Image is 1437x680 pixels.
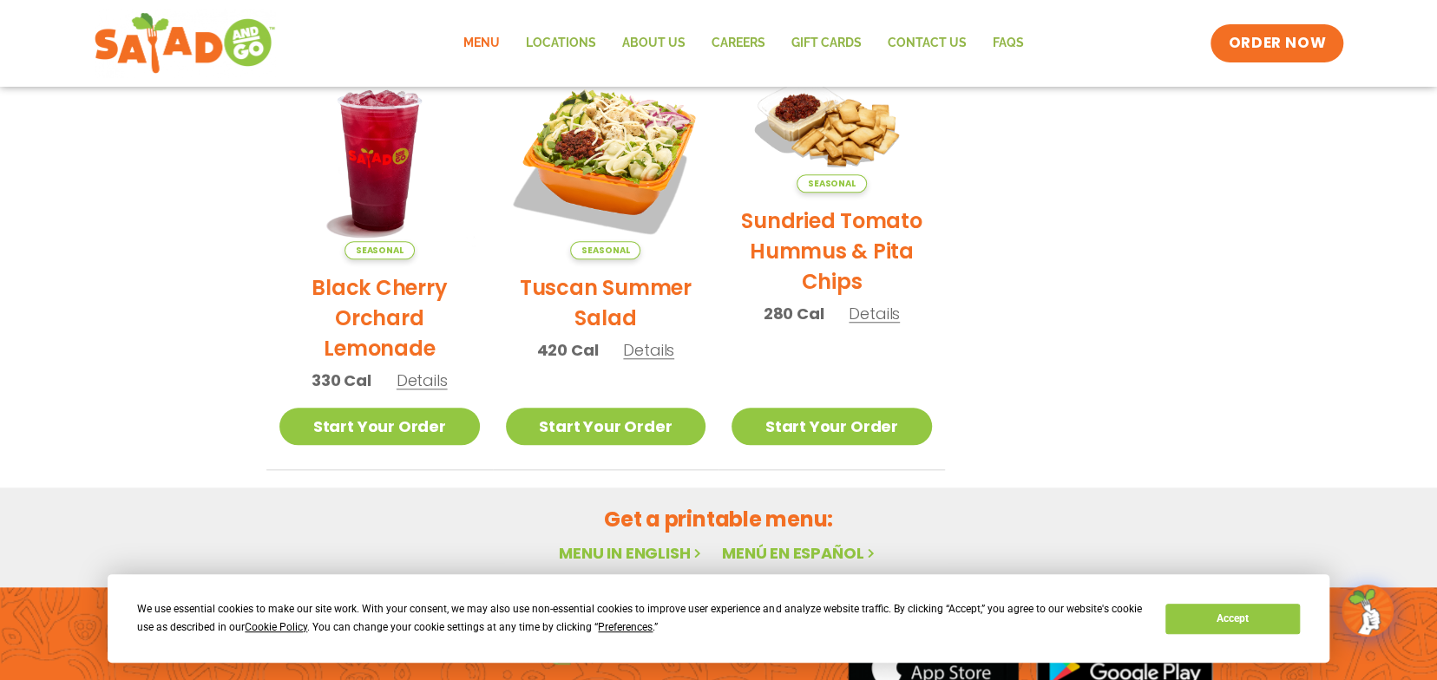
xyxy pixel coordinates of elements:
[450,23,1037,63] nav: Menu
[623,339,674,361] span: Details
[506,272,706,333] h2: Tuscan Summer Salad
[506,408,706,445] a: Start Your Order
[875,23,980,63] a: Contact Us
[1211,24,1342,62] a: ORDER NOW
[1228,33,1325,54] span: ORDER NOW
[732,408,932,445] a: Start Your Order
[344,241,415,259] span: Seasonal
[537,338,599,362] span: 420 Cal
[266,504,1171,534] h2: Get a printable menu:
[1343,586,1392,635] img: wpChatIcon
[722,542,878,564] a: Menú en español
[1165,604,1299,634] button: Accept
[559,542,705,564] a: Menu in English
[137,600,1145,637] div: We use essential cookies to make our site work. With your consent, we may also use non-essential ...
[764,302,824,325] span: 280 Cal
[570,241,640,259] span: Seasonal
[732,60,932,193] img: Product photo for Sundried Tomato Hummus & Pita Chips
[598,621,653,633] span: Preferences
[279,408,480,445] a: Start Your Order
[732,206,932,297] h2: Sundried Tomato Hummus & Pita Chips
[699,23,778,63] a: Careers
[312,369,371,392] span: 330 Cal
[397,369,448,391] span: Details
[245,621,307,633] span: Cookie Policy
[778,23,875,63] a: GIFT CARDS
[797,174,867,193] span: Seasonal
[94,9,277,78] img: new-SAG-logo-768×292
[279,272,480,363] h2: Black Cherry Orchard Lemonade
[980,23,1037,63] a: FAQs
[450,23,513,63] a: Menu
[506,60,706,260] img: Product photo for Tuscan Summer Salad
[513,23,609,63] a: Locations
[279,60,480,260] img: Product photo for Black Cherry Orchard Lemonade
[108,574,1329,663] div: Cookie Consent Prompt
[849,303,900,324] span: Details
[609,23,699,63] a: About Us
